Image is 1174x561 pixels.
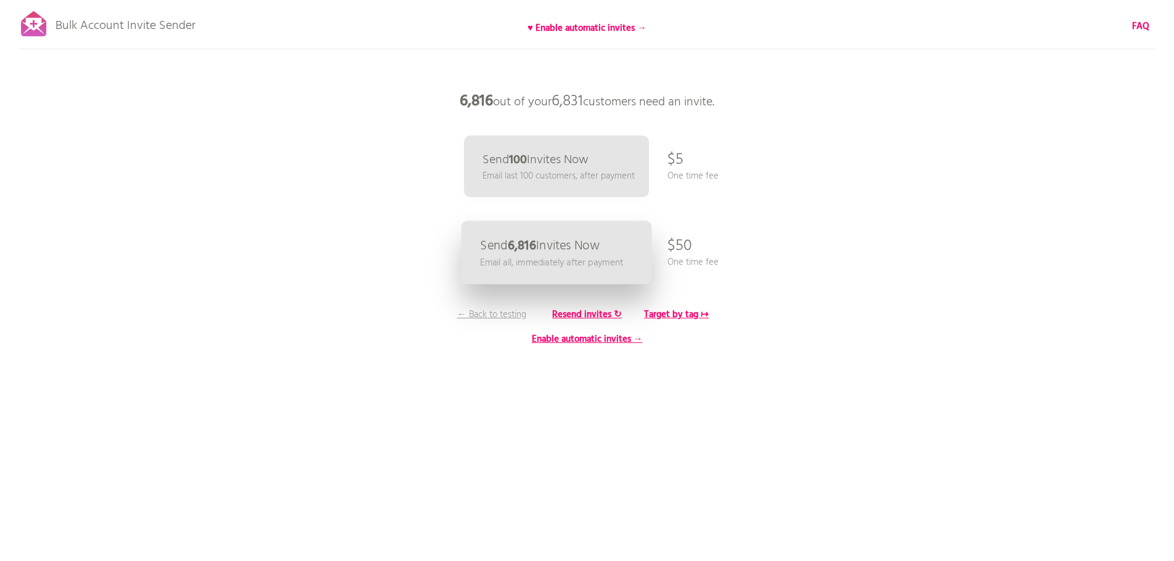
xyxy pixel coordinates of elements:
p: Email last 100 customers, after payment [483,169,635,183]
p: Bulk Account Invite Sender [55,7,195,38]
p: $5 [667,142,683,179]
p: $50 [667,228,692,265]
b: 6,816 [460,89,493,114]
a: Send100Invites Now Email last 100 customers, after payment [464,135,649,197]
p: One time fee [667,256,719,269]
b: FAQ [1132,19,1149,34]
p: ← Back to testing [446,308,538,321]
b: ♥ Enable automatic invites → [528,21,646,36]
a: FAQ [1132,20,1149,33]
span: 6,831 [552,89,583,114]
b: 100 [509,150,527,170]
p: Send Invites Now [483,154,589,166]
p: One time fee [667,169,719,183]
p: Send Invites Now [480,240,600,252]
p: out of your customers need an invite. [402,83,772,120]
b: Enable automatic invites → [532,332,643,347]
a: Send6,816Invites Now Email all, immediately after payment [461,221,651,285]
b: Target by tag ↦ [644,307,709,322]
b: 6,816 [507,236,536,256]
p: Email all, immediately after payment [480,256,623,270]
b: Resend invites ↻ [552,307,622,322]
